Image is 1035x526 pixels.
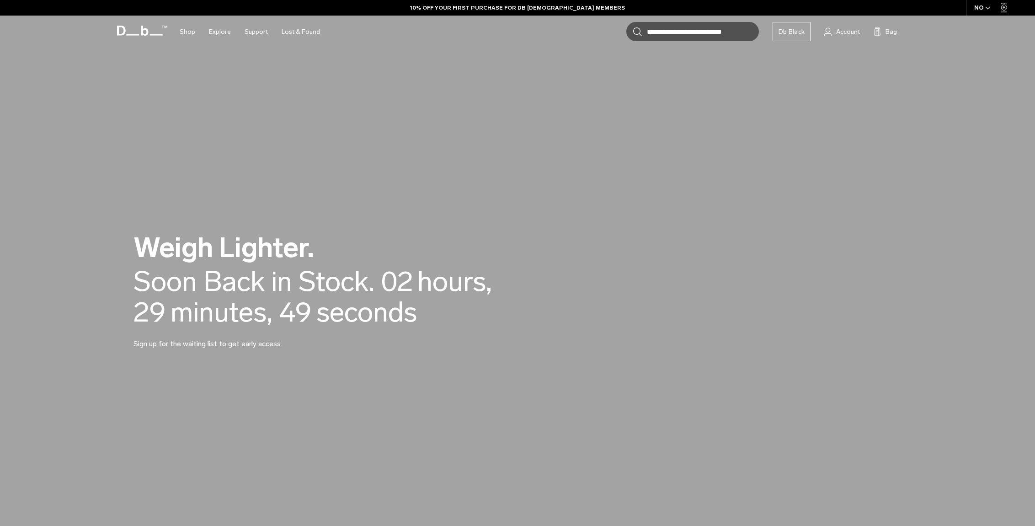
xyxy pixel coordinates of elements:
[824,26,860,37] a: Account
[267,295,272,329] span: ,
[133,327,353,349] p: Sign up for the waiting list to get early access.
[381,266,413,297] span: 02
[282,16,320,48] a: Lost & Found
[410,4,625,12] a: 10% OFF YOUR FIRST PURCHASE FOR DB [DEMOGRAPHIC_DATA] MEMBERS
[417,266,492,297] span: hours,
[886,27,897,37] span: Bag
[209,16,231,48] a: Explore
[133,234,545,262] h2: Weigh Lighter.
[279,297,312,327] span: 49
[133,297,166,327] span: 29
[173,16,327,48] nav: Main Navigation
[773,22,811,41] a: Db Black
[180,16,195,48] a: Shop
[133,266,374,297] div: Soon Back in Stock.
[836,27,860,37] span: Account
[245,16,268,48] a: Support
[874,26,897,37] button: Bag
[171,297,272,327] span: minutes
[316,297,417,327] span: seconds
